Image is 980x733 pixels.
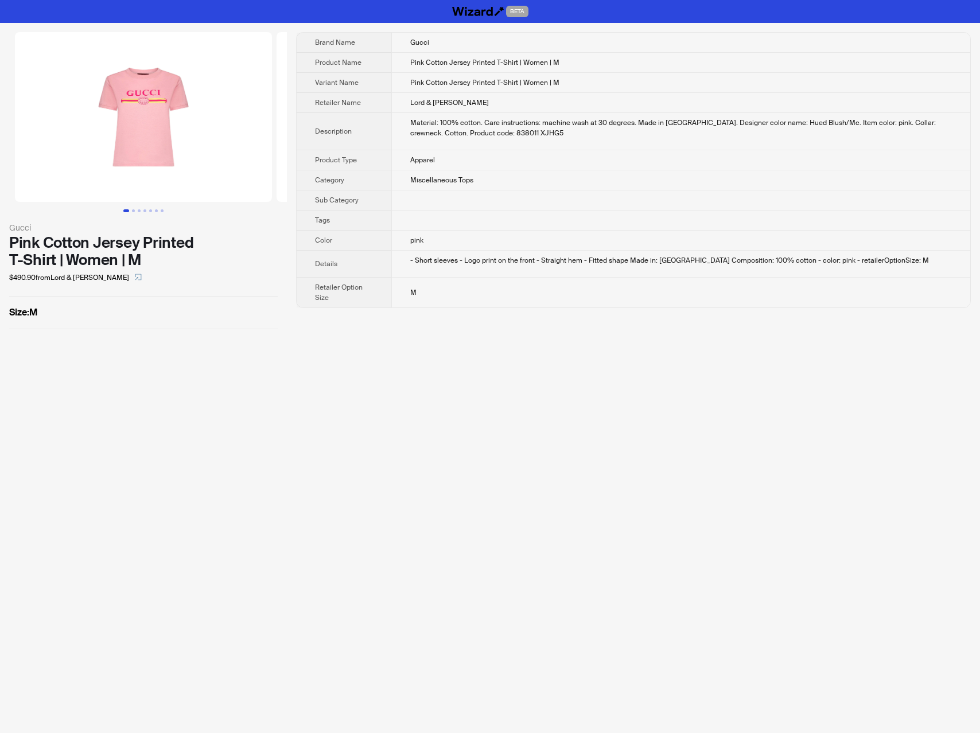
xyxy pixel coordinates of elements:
span: Apparel [410,155,435,165]
div: Material: 100% cotton. Care instructions: machine wash at 30 degrees. Made in Italy. Designer col... [410,118,952,138]
div: Pink Cotton Jersey Printed T-Shirt | Women | M [9,234,278,268]
div: Gucci [9,221,278,234]
span: Retailer Option Size [315,283,363,302]
span: Tags [315,216,330,225]
span: Miscellaneous Tops [410,176,473,185]
span: Product Type [315,155,357,165]
img: Pink Cotton Jersey Printed T-Shirt | Women | M Pink Cotton Jersey Printed T-Shirt | Women | M ima... [277,32,534,202]
img: Pink Cotton Jersey Printed T-Shirt | Women | M Pink Cotton Jersey Printed T-Shirt | Women | M ima... [15,32,272,202]
span: Retailer Name [315,98,361,107]
span: Pink Cotton Jersey Printed T-Shirt | Women | M [410,78,559,87]
span: pink [410,236,423,245]
span: BETA [506,6,528,17]
span: Sub Category [315,196,359,205]
span: Size : [9,306,29,318]
button: Go to slide 2 [132,209,135,212]
span: Product Name [315,58,361,67]
button: Go to slide 3 [138,209,141,212]
span: Brand Name [315,38,355,47]
span: Color [315,236,332,245]
button: Go to slide 1 [123,209,129,212]
span: select [135,274,142,280]
button: Go to slide 7 [161,209,164,212]
div: - Short sleeves - Logo print on the front - Straight hem - Fitted shape Made in: Italy Compositio... [410,255,952,266]
span: Details [315,259,337,268]
label: M [9,306,278,319]
span: Pink Cotton Jersey Printed T-Shirt | Women | M [410,58,559,67]
span: Variant Name [315,78,359,87]
span: Gucci [410,38,429,47]
button: Go to slide 5 [149,209,152,212]
span: M [410,288,417,297]
button: Go to slide 4 [143,209,146,212]
span: Category [315,176,344,185]
span: Description [315,127,352,136]
button: Go to slide 6 [155,209,158,212]
div: $490.90 from Lord & [PERSON_NAME] [9,268,278,287]
span: Lord & [PERSON_NAME] [410,98,489,107]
